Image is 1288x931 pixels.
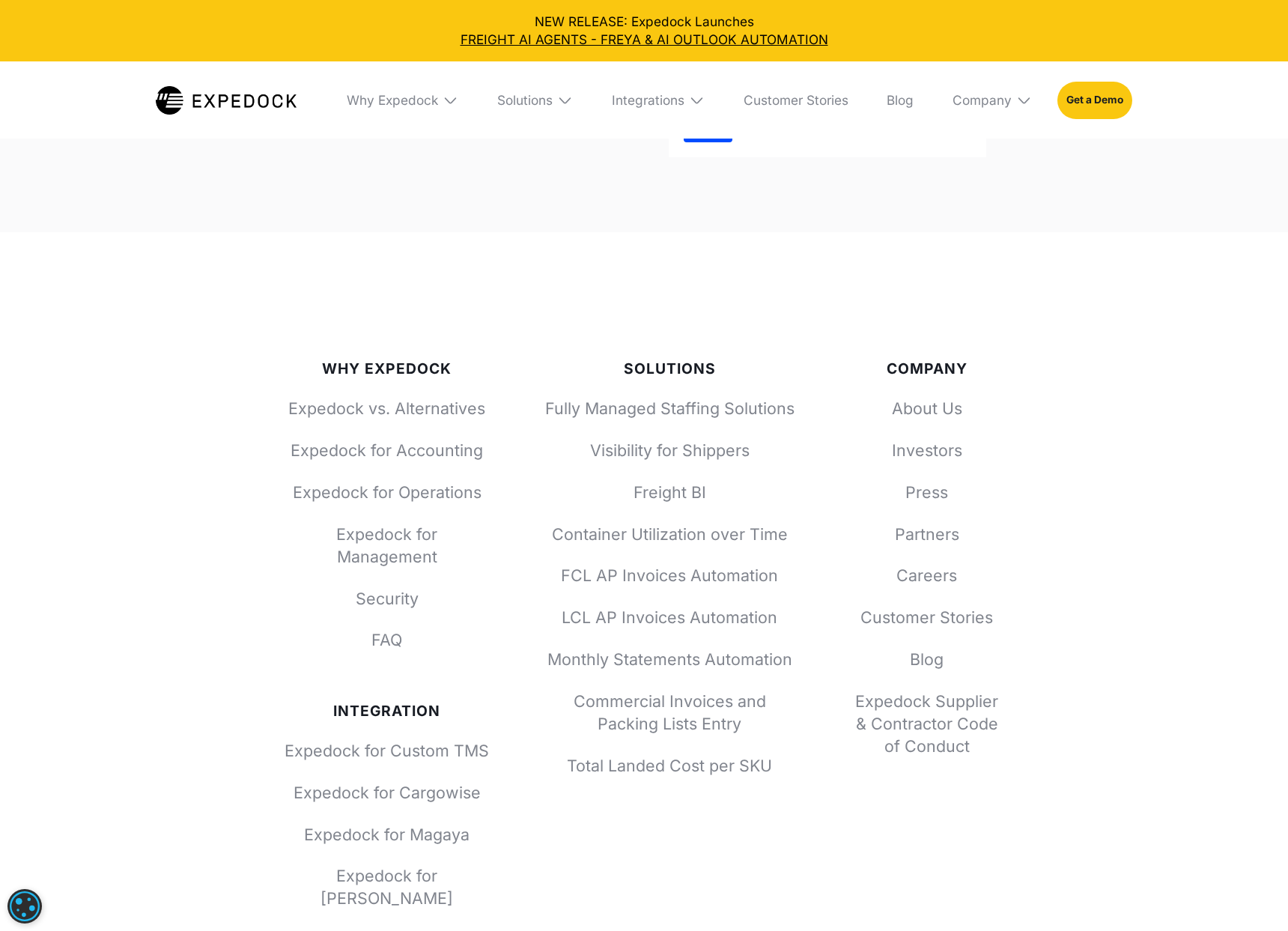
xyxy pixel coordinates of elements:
div: Solutions [484,61,586,139]
div: Solutions [541,360,798,377]
a: Freight BI [541,481,798,503]
div: Integrations [612,92,684,108]
a: Expedock for Management [284,523,490,568]
a: FCL AP Invoices Automation [541,564,798,586]
a: Press [850,481,1004,503]
a: FREIGHT AI AGENTS - FREYA & AI OUTLOOK AUTOMATION [13,31,1275,49]
a: Blog [850,648,1004,670]
div: Company [953,92,1012,108]
div: Company [939,61,1045,139]
a: Investors [850,439,1004,461]
a: Expedock for Accounting [284,439,490,461]
a: Visibility for Shippers [541,439,798,461]
a: Expedock Supplier & Contractor Code of Conduct [850,690,1004,757]
a: Expedock for Cargowise [284,781,490,804]
a: Expedock for [PERSON_NAME] [284,864,490,909]
div: Why Expedock [284,360,490,377]
div: Integration [284,703,490,720]
a: Security [284,587,490,610]
a: Blog [874,61,926,139]
div: NEW RELEASE: Expedock Launches [13,13,1275,49]
div: Why Expedock [334,61,472,139]
a: Commercial Invoices and Packing Lists Entry [541,690,798,735]
a: Expedock for Custom TMS [284,739,490,762]
a: Expedock for Operations [284,481,490,503]
a: FAQ [284,628,490,651]
a: Careers [850,564,1004,586]
a: Monthly Statements Automation [541,648,798,670]
a: Expedock vs. Alternatives [284,397,490,419]
a: Expedock for Magaya [284,823,490,846]
a: Get a Demo [1057,82,1132,119]
a: About Us [850,397,1004,419]
div: Integrations [599,61,718,139]
div: Solutions [497,92,553,108]
a: Partners [850,523,1004,545]
a: Fully Managed Staffing Solutions [541,397,798,419]
div: Why Expedock [347,92,438,108]
a: Total Landed Cost per SKU [541,754,798,777]
div: Company [850,360,1004,377]
a: Customer Stories [730,61,860,139]
a: Container Utilization over Time [541,523,798,545]
a: Customer Stories [850,606,1004,628]
iframe: Chat Widget [1213,859,1288,931]
a: LCL AP Invoices Automation [541,606,798,628]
